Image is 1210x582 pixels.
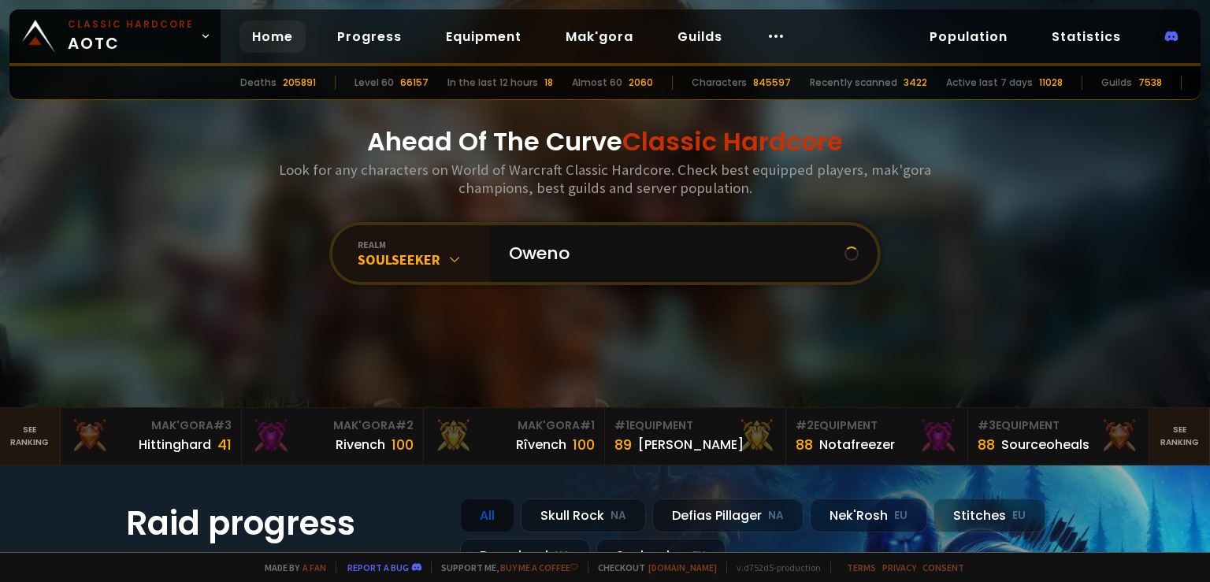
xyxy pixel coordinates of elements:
span: v. d752d5 - production [726,562,821,573]
a: #3Equipment88Sourceoheals [968,408,1149,465]
div: Equipment [796,417,957,434]
a: Seeranking [1149,408,1210,465]
div: 11028 [1039,76,1063,90]
div: Guilds [1101,76,1132,90]
div: 18 [544,76,553,90]
small: NA [555,548,570,564]
div: 205891 [283,76,316,90]
span: # 1 [580,417,595,433]
div: 88 [978,434,995,455]
div: Soulseeker [358,250,490,269]
span: Made by [255,562,326,573]
div: 100 [573,434,595,455]
a: Mak'Gora#3Hittinghard41 [61,408,242,465]
a: Population [917,20,1020,53]
div: 7538 [1138,76,1162,90]
div: 89 [614,434,632,455]
small: NA [768,508,784,524]
small: EU [692,548,706,564]
div: Nek'Rosh [810,499,927,532]
a: Consent [922,562,964,573]
div: 41 [217,434,232,455]
div: Doomhowl [460,539,590,573]
a: #2Equipment88Notafreezer [786,408,967,465]
a: Classic HardcoreAOTC [9,9,221,63]
a: Mak'gora [553,20,646,53]
div: Skull Rock [521,499,646,532]
span: Support me, [431,562,578,573]
div: Mak'Gora [70,417,232,434]
a: #1Equipment89[PERSON_NAME] [605,408,786,465]
div: 3422 [904,76,927,90]
div: Recently scanned [810,76,897,90]
div: Hittinghard [139,435,211,454]
a: Home [239,20,306,53]
div: Equipment [614,417,776,434]
a: Report a bug [347,562,409,573]
span: # 2 [796,417,814,433]
div: realm [358,239,490,250]
small: EU [894,508,907,524]
a: Privacy [882,562,916,573]
small: Classic Hardcore [68,17,194,32]
small: EU [1012,508,1026,524]
input: Search a character... [499,225,844,282]
a: Statistics [1039,20,1134,53]
span: Classic Hardcore [622,124,843,159]
h3: Look for any characters on World of Warcraft Classic Hardcore. Check best equipped players, mak'g... [273,161,937,197]
div: Deaths [240,76,277,90]
h1: Ahead Of The Curve [367,123,843,161]
a: Progress [325,20,414,53]
div: Level 60 [354,76,394,90]
div: Stitches [933,499,1045,532]
div: 66157 [400,76,429,90]
a: a fan [302,562,326,573]
a: Mak'Gora#1Rîvench100 [424,408,605,465]
div: Active last 7 days [946,76,1033,90]
span: # 3 [978,417,996,433]
h1: Raid progress [126,499,441,548]
span: # 1 [614,417,629,433]
div: All [460,499,514,532]
a: [DOMAIN_NAME] [648,562,717,573]
div: Sourceoheals [1001,435,1089,454]
div: Characters [692,76,747,90]
small: NA [611,508,626,524]
span: Checkout [588,562,717,573]
a: Mak'Gora#2Rivench100 [242,408,423,465]
a: Guilds [665,20,735,53]
div: Notafreezer [819,435,895,454]
div: 845597 [753,76,791,90]
div: Rivench [336,435,385,454]
span: AOTC [68,17,194,55]
div: Mak'Gora [433,417,595,434]
div: [PERSON_NAME] [638,435,744,454]
div: 100 [392,434,414,455]
div: Defias Pillager [652,499,804,532]
div: 88 [796,434,813,455]
span: # 3 [213,417,232,433]
span: # 2 [395,417,414,433]
div: Equipment [978,417,1139,434]
div: In the last 12 hours [447,76,538,90]
div: Soulseeker [596,539,726,573]
div: Almost 60 [572,76,622,90]
div: Rîvench [516,435,566,454]
div: 2060 [629,76,653,90]
a: Equipment [433,20,534,53]
a: Terms [847,562,876,573]
a: Buy me a coffee [500,562,578,573]
div: Mak'Gora [251,417,413,434]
